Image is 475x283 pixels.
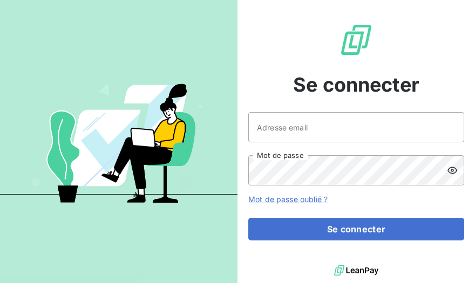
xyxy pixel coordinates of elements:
span: Se connecter [293,70,419,99]
img: logo [334,263,378,279]
button: Se connecter [248,218,464,240]
img: Logo LeanPay [339,23,374,57]
input: placeholder [248,112,464,142]
a: Mot de passe oublié ? [248,195,328,204]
